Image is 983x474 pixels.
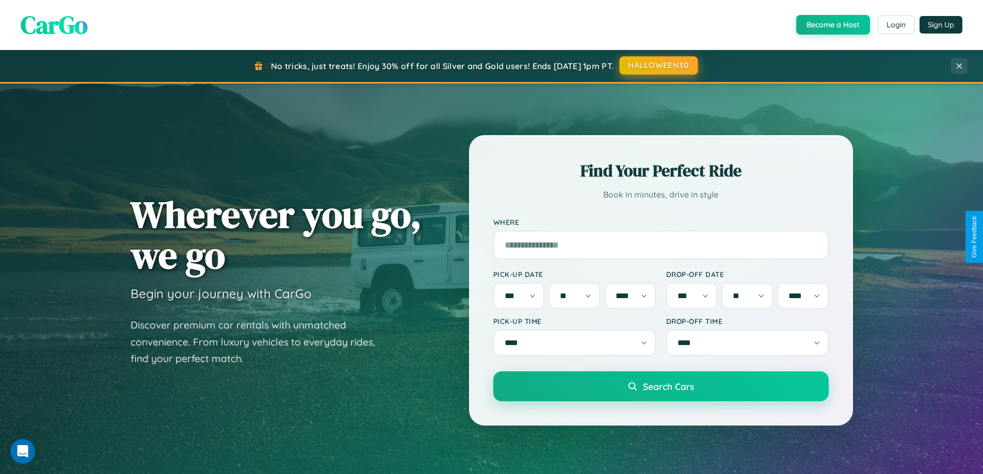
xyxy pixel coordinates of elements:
[643,381,694,392] span: Search Cars
[666,317,829,325] label: Drop-off Time
[493,317,656,325] label: Pick-up Time
[131,286,312,301] h3: Begin your journey with CarGo
[666,270,829,279] label: Drop-off Date
[493,371,829,401] button: Search Cars
[493,187,829,202] p: Book in minutes, drive in style
[10,439,35,464] iframe: Intercom live chat
[493,159,829,182] h2: Find Your Perfect Ride
[796,15,870,35] button: Become a Host
[271,61,614,71] span: No tricks, just treats! Enjoy 30% off for all Silver and Gold users! Ends [DATE] 1pm PT.
[131,317,389,367] p: Discover premium car rentals with unmatched convenience. From luxury vehicles to everyday rides, ...
[493,270,656,279] label: Pick-up Date
[21,8,88,42] span: CarGo
[493,218,829,226] label: Where
[878,15,914,34] button: Login
[971,216,978,258] div: Give Feedback
[920,16,962,34] button: Sign Up
[620,56,698,75] button: HALLOWEEN30
[131,194,422,275] h1: Wherever you go, we go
